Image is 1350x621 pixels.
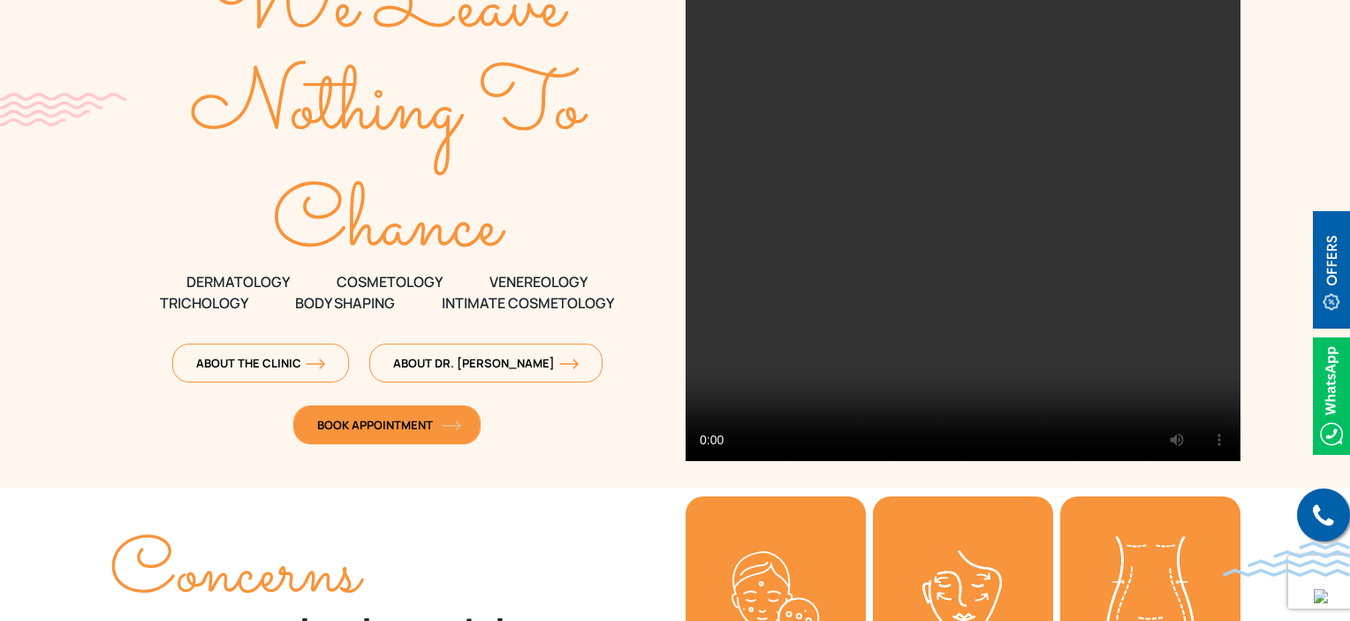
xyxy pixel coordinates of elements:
[186,271,290,292] span: DERMATOLOGY
[191,44,589,175] text: Nothing To
[559,359,579,369] img: orange-arrow
[1314,589,1328,603] img: up-blue-arrow.svg
[369,344,603,382] a: About Dr. [PERSON_NAME]orange-arrow
[293,405,481,444] a: Book Appointmentorange-arrow
[196,355,325,371] span: About The Clinic
[1313,211,1350,329] img: offerBt
[273,162,507,292] text: Chance
[1223,541,1350,577] img: bluewave
[393,355,579,371] span: About Dr. [PERSON_NAME]
[172,344,349,382] a: About The Clinicorange-arrow
[295,292,395,314] span: Body Shaping
[337,271,443,292] span: COSMETOLOGY
[442,292,614,314] span: Intimate Cosmetology
[306,359,325,369] img: orange-arrow
[489,271,588,292] span: VENEREOLOGY
[1313,337,1350,455] img: Whatsappicon
[160,292,248,314] span: TRICHOLOGY
[317,417,457,433] span: Book Appointment
[442,420,461,431] img: orange-arrow
[1313,384,1350,404] a: Whatsappicon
